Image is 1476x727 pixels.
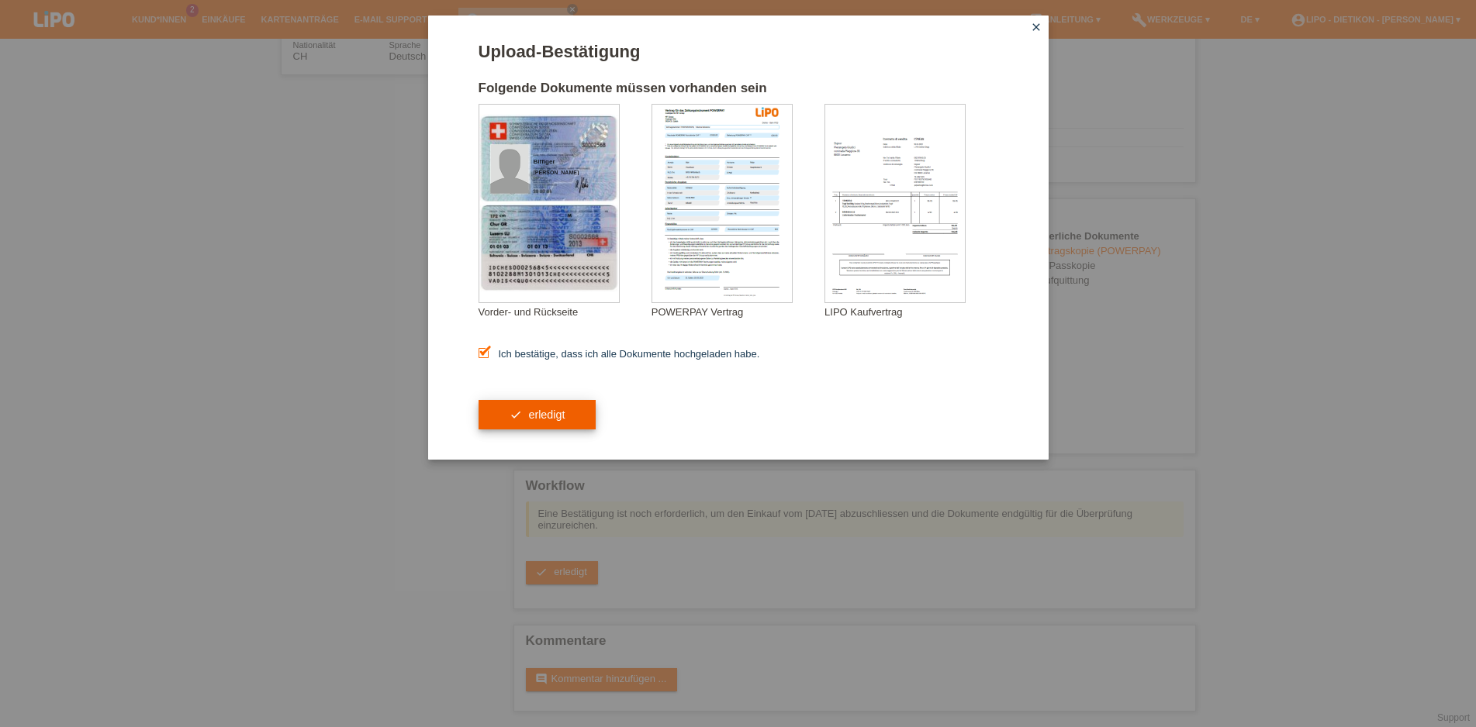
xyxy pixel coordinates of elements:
span: erledigt [528,408,565,421]
div: Vorder- und Rückseite [479,306,652,318]
label: Ich bestätige, dass ich alle Dokumente hochgeladen habe. [479,348,760,360]
h2: Folgende Dokumente müssen vorhanden sein [479,81,998,104]
div: Biffiger [534,158,611,165]
div: [PERSON_NAME] [534,170,611,175]
img: upload_document_confirmation_type_id_swiss_empty.png [479,105,619,302]
i: close [1030,21,1042,33]
button: check erledigt [479,400,596,429]
img: upload_document_confirmation_type_contract_kkg_whitelabel.png [652,105,792,302]
img: swiss_id_photo_male.png [490,144,531,194]
div: POWERPAY Vertrag [652,306,824,318]
div: LIPO Kaufvertrag [824,306,997,318]
a: close [1026,19,1046,37]
img: 39073_print.png [755,107,779,117]
i: check [510,408,522,421]
img: upload_document_confirmation_type_receipt_generic.png [825,105,965,302]
h1: Upload-Bestätigung [479,42,998,61]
